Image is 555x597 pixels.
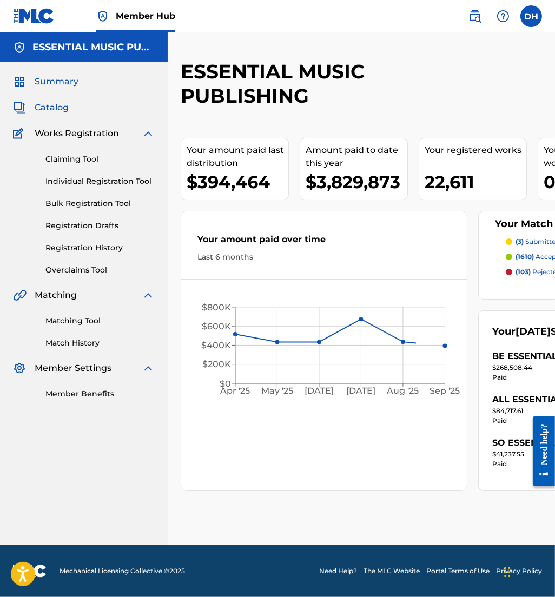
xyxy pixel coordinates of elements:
[306,170,407,194] div: $3,829,873
[35,127,119,140] span: Works Registration
[142,362,155,375] img: expand
[13,101,26,114] img: Catalog
[116,10,175,22] span: Member Hub
[504,556,511,588] div: Drag
[497,10,510,23] img: help
[96,10,109,23] img: Top Rightsholder
[45,176,155,187] a: Individual Registration Tool
[32,41,155,54] h5: ESSENTIAL MUSIC PUBLISHING
[520,5,542,27] div: User Menu
[347,386,376,396] tspan: [DATE]
[525,408,555,495] iframe: Resource Center
[496,566,542,576] a: Privacy Policy
[202,302,231,313] tspan: $800K
[492,5,514,27] div: Help
[516,237,524,246] span: (3)
[516,326,551,337] span: [DATE]
[35,362,111,375] span: Member Settings
[220,379,231,389] tspan: $0
[13,41,26,54] img: Accounts
[425,144,526,157] div: Your registered works
[516,268,531,276] span: (103)
[45,388,155,400] a: Member Benefits
[142,127,155,140] img: expand
[197,233,451,251] div: Your amount paid over time
[220,386,250,396] tspan: Apr '25
[45,242,155,254] a: Registration History
[13,127,27,140] img: Works Registration
[45,264,155,276] a: Overclaims Tool
[425,170,526,194] div: 22,611
[45,154,155,165] a: Claiming Tool
[45,220,155,231] a: Registration Drafts
[13,75,78,88] a: SummarySummary
[35,101,69,114] span: Catalog
[305,386,334,396] tspan: [DATE]
[13,101,69,114] a: CatalogCatalog
[187,170,288,194] div: $394,464
[464,5,486,27] a: Public Search
[501,545,555,597] iframe: Chat Widget
[261,386,293,396] tspan: May '25
[364,566,420,576] a: The MLC Website
[45,198,155,209] a: Bulk Registration Tool
[306,144,407,170] div: Amount paid to date this year
[202,360,231,370] tspan: $200K
[35,289,77,302] span: Matching
[430,386,460,396] tspan: Sep '25
[13,565,47,578] img: logo
[142,289,155,302] img: expand
[35,75,78,88] span: Summary
[387,386,419,396] tspan: Aug '25
[319,566,357,576] a: Need Help?
[197,251,451,263] div: Last 6 months
[45,337,155,349] a: Match History
[45,315,155,327] a: Matching Tool
[201,340,231,350] tspan: $400K
[13,362,26,375] img: Member Settings
[13,8,55,24] img: MLC Logo
[426,566,490,576] a: Portal Terms of Use
[202,321,231,331] tspan: $600K
[60,566,185,576] span: Mechanical Licensing Collective © 2025
[181,59,459,108] h2: ESSENTIAL MUSIC PUBLISHING
[187,144,288,170] div: Your amount paid last distribution
[13,75,26,88] img: Summary
[516,253,534,261] span: (1610)
[13,289,27,302] img: Matching
[468,10,481,23] img: search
